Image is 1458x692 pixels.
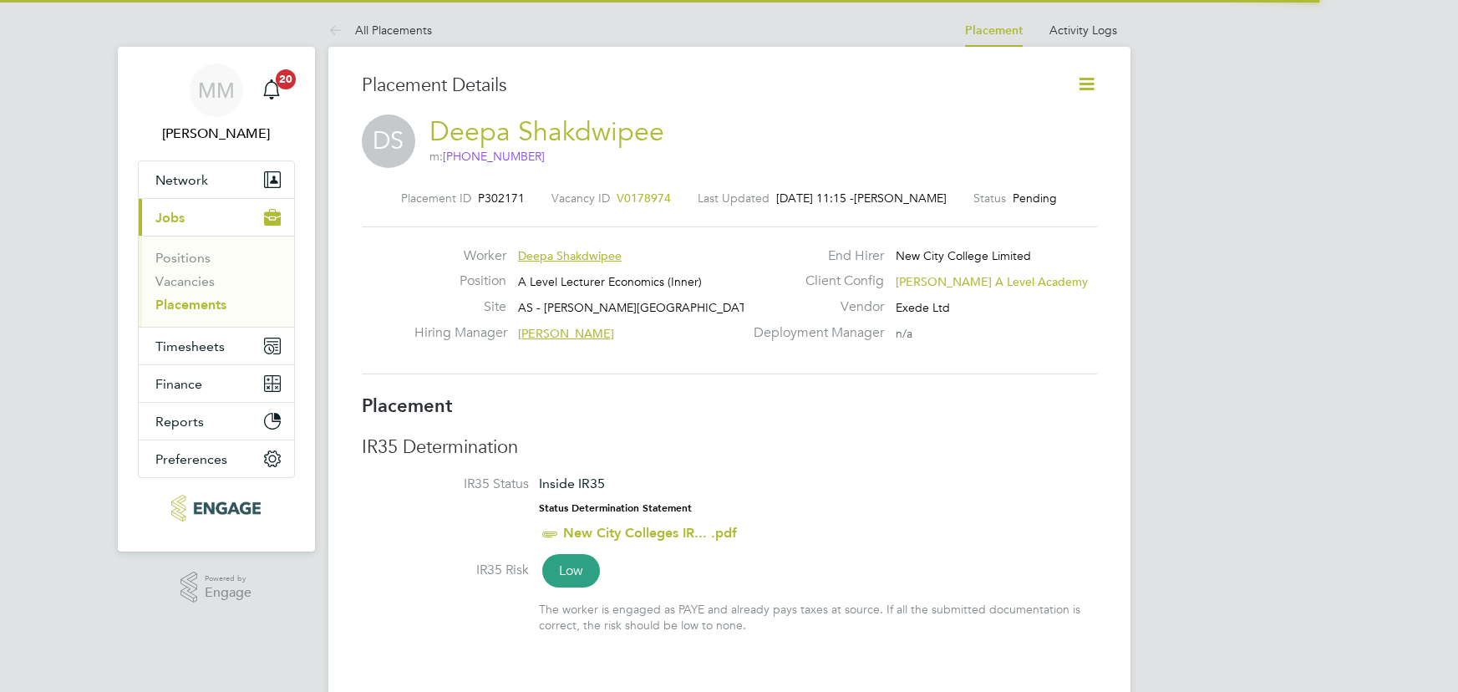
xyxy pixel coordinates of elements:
label: Hiring Manager [414,324,506,342]
label: Site [414,298,506,316]
span: Finance [155,376,202,392]
span: Timesheets [155,338,225,354]
span: Powered by [205,572,251,586]
span: n/a [896,326,912,341]
span: Exede Ltd [896,300,950,315]
a: New City Colleges IR... .pdf [563,525,737,541]
span: [PERSON_NAME] [854,191,947,206]
a: Vacancies [155,273,215,289]
label: Client Config [744,272,884,290]
a: MM[PERSON_NAME] [138,64,295,144]
span: [PHONE_NUMBER] [443,149,545,164]
span: P302171 [478,191,525,206]
label: Placement ID [401,191,471,206]
span: MM [198,79,235,101]
h3: Placement Details [362,74,1051,98]
label: Worker [414,247,506,265]
a: Activity Logs [1049,23,1117,38]
span: Low [542,554,600,588]
label: Vacancy ID [551,191,610,206]
span: New City College Limited [896,248,1031,263]
label: Deployment Manager [744,324,884,342]
a: Deepa Shakdwipee [429,115,664,148]
label: Vendor [744,298,884,316]
button: Jobs [139,199,294,236]
span: 20 [276,69,296,89]
span: V0178974 [617,191,671,206]
span: Pending [1013,191,1057,206]
span: Engage [205,586,251,600]
nav: Main navigation [118,47,315,552]
a: Go to home page [138,495,295,522]
label: IR35 Status [362,476,529,493]
label: Position [414,272,506,290]
span: Preferences [155,451,227,467]
label: Status [973,191,1006,206]
span: [DATE] 11:15 - [776,191,854,206]
span: Reports [155,414,204,430]
a: Positions [155,250,211,266]
span: AS - [PERSON_NAME][GEOGRAPHIC_DATA] [518,300,757,315]
div: Jobs [139,236,294,327]
b: Placement [362,394,453,417]
img: xede-logo-retina.png [171,495,261,522]
a: Placements [155,297,226,313]
span: Jobs [155,210,185,226]
span: Deepa Shakdwipee [518,248,622,263]
span: A Level Lecturer Economics (Inner) [518,274,702,289]
label: Last Updated [698,191,770,206]
button: Finance [139,365,294,402]
h3: IR35 Determination [362,435,1097,460]
span: Maddy Maguire [138,124,295,144]
label: IR35 Risk [362,562,529,579]
a: 20 [255,64,288,117]
span: Inside IR35 [539,476,605,491]
a: Powered byEngage [180,572,251,603]
a: All Placements [328,23,432,38]
strong: Status Determination Statement [539,502,692,514]
span: Network [155,172,208,188]
button: Preferences [139,440,294,477]
button: Timesheets [139,328,294,364]
a: Placement [965,23,1023,38]
span: DS [362,114,415,168]
span: [PERSON_NAME] [518,326,614,341]
span: [PERSON_NAME] A Level Academy [896,274,1088,289]
label: End Hirer [744,247,884,265]
span: m: [429,149,545,164]
button: Reports [139,403,294,440]
div: The worker is engaged as PAYE and already pays taxes at source. If all the submitted documentatio... [539,602,1097,632]
button: Network [139,161,294,198]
